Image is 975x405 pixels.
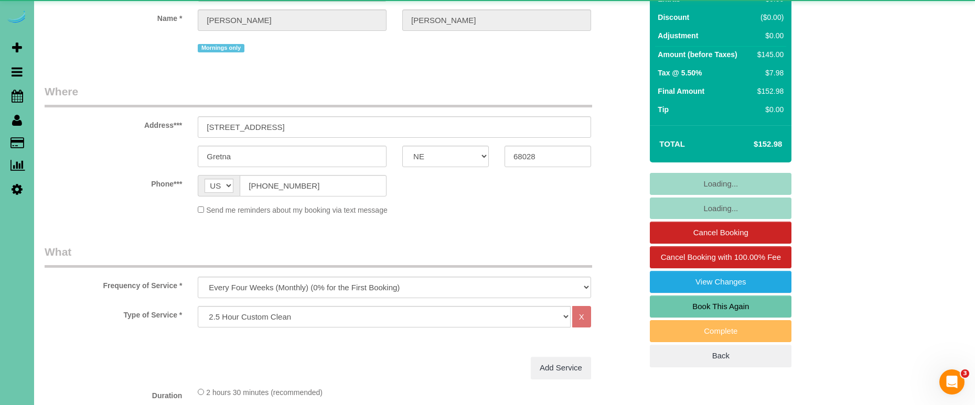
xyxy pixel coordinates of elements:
[658,68,702,78] label: Tax @ 5.50%
[45,84,592,107] legend: Where
[753,30,784,41] div: $0.00
[37,306,190,320] label: Type of Service *
[37,387,190,401] label: Duration
[658,86,704,96] label: Final Amount
[753,104,784,115] div: $0.00
[650,246,791,268] a: Cancel Booking with 100.00% Fee
[961,369,969,378] span: 3
[206,388,323,397] span: 2 hours 30 minutes (recommended)
[650,222,791,244] a: Cancel Booking
[650,271,791,293] a: View Changes
[753,68,784,78] div: $7.98
[661,253,781,261] span: Cancel Booking with 100.00% Fee
[659,139,685,148] strong: Total
[658,30,698,41] label: Adjustment
[45,244,592,268] legend: What
[206,206,388,214] span: Send me reminders about my booking via text message
[939,369,965,395] iframe: Intercom live chat
[650,295,791,318] a: Book This Again
[658,12,689,23] label: Discount
[753,86,784,96] div: $152.98
[531,357,591,379] a: Add Service
[37,9,190,24] label: Name *
[6,10,27,25] img: Automaid Logo
[722,140,782,149] h4: $152.98
[198,44,244,52] span: Mornings only
[37,277,190,291] label: Frequency of Service *
[658,104,669,115] label: Tip
[753,12,784,23] div: ($0.00)
[650,345,791,367] a: Back
[753,49,784,60] div: $145.00
[658,49,737,60] label: Amount (before Taxes)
